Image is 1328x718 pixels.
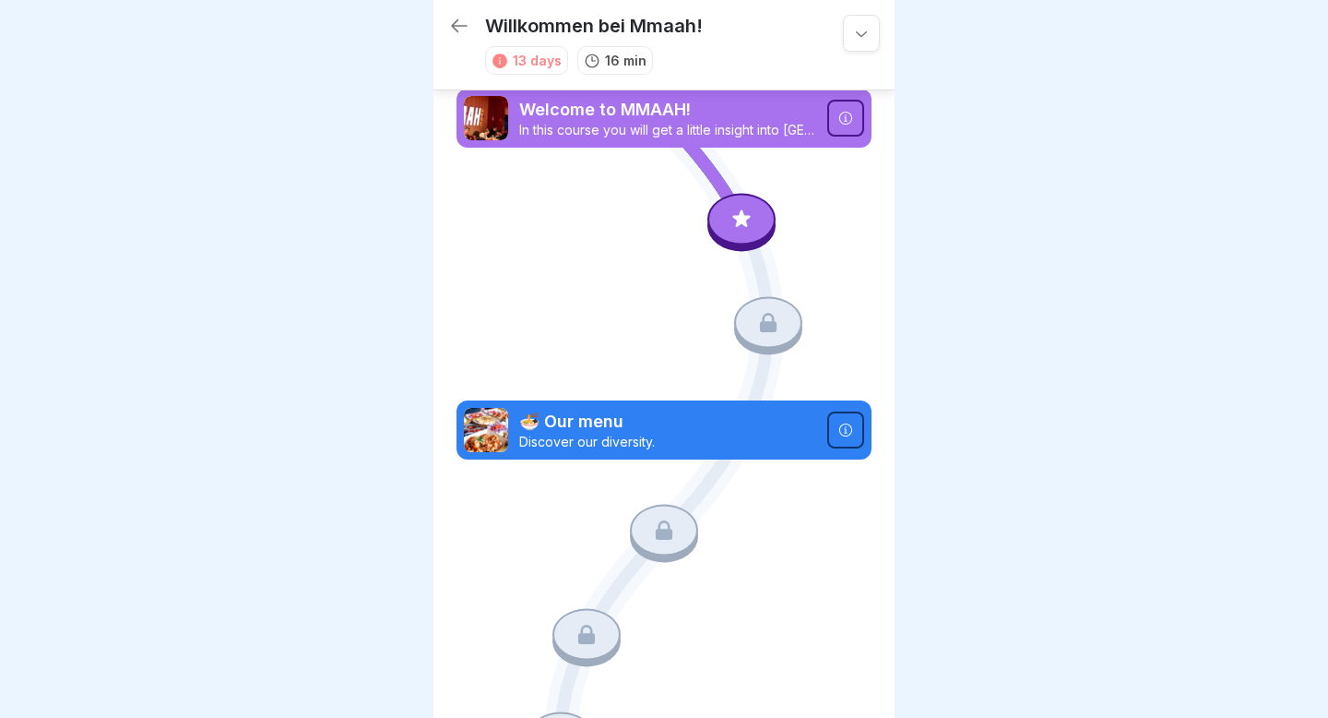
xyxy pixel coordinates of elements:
[605,51,646,70] p: 16 min
[485,15,703,37] p: Willkommen bei Mmaah!
[464,96,508,140] img: qc2dcwpcvdaj3jygjsmu5brv.png
[464,408,508,452] img: s6jay3gpr6i6yrkbluxfple0.png
[519,434,816,450] p: Discover our diversity.
[519,98,816,122] p: Welcome to MMAAH!
[519,410,816,434] p: 🍜 Our menu
[519,122,816,138] p: In this course you will get a little insight into [GEOGRAPHIC_DATA].
[513,51,562,70] div: 13 days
